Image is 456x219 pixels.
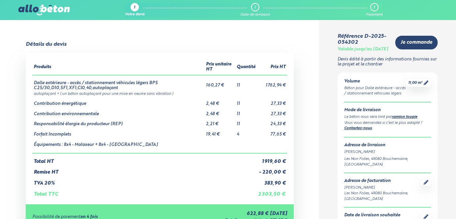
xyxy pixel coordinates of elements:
[32,96,205,106] td: Contribution énergétique
[32,175,257,186] td: TVA 20%
[240,3,270,17] a: 2 Date de livraison
[205,106,235,117] td: 2,48 €
[205,127,235,137] td: 19,41 €
[32,75,205,90] td: Dalle extérieure - accès / stationnement véhicules légers BPS C25/30,D10,SF1,XF1,Cl0,40,autoplaçant
[373,5,375,10] div: 3
[235,59,257,75] th: Quantité
[344,156,431,168] div: Les Non Folies, 49080 Bouchemaine, [GEOGRAPHIC_DATA]
[395,36,438,49] a: Je commande
[337,47,388,52] div: Valable jusqu'au [DATE]
[32,153,257,165] td: Total HT
[80,215,98,219] strong: en 4 fois
[344,149,431,155] div: [PERSON_NAME]
[344,179,421,184] div: Adresse de facturation
[344,185,421,191] div: [PERSON_NAME]
[205,96,235,106] td: 2,48 €
[257,127,287,137] td: 77,65 €
[257,186,287,197] td: 2 303,50 €
[401,40,432,45] span: Je commande
[32,59,205,75] th: Produits
[257,164,287,175] td: - 220,00 €
[134,6,135,10] div: 1
[235,117,257,127] td: 11
[205,117,235,127] td: 2,21 €
[337,33,390,46] div: Référence D-2025-054302
[344,114,431,120] div: Le béton vous sera livré par
[344,127,372,130] a: Contactez-nous
[32,186,257,197] td: Total TTC
[32,106,205,117] td: Contribution environnementale
[254,5,256,10] div: 2
[32,90,287,96] td: autoplaçant + ( un béton autoplaçant pour une mise en oeuvre sans vibration )
[257,59,287,75] th: Prix HT
[257,117,287,127] td: 24,33 €
[205,59,235,75] th: Prix unitaire HT
[344,108,431,113] div: Mode de livraison
[344,191,421,202] div: Les Non Folies, 49080 Bouchemaine, [GEOGRAPHIC_DATA]
[344,85,406,97] div: Béton pour Dalle extérieure - accès / stationnement véhicules légers
[240,13,270,17] div: Date de livraison
[163,211,287,217] div: 622,88 € [DATE]
[344,143,431,148] div: Adresse de livraison
[235,96,257,106] td: 11
[32,127,205,137] td: Forfait Incomplets
[257,175,287,186] td: 383,90 €
[32,117,205,127] td: Responsabilité élargie du producteur (REP)
[344,79,406,84] div: Volume
[205,75,235,90] td: 160,27 €
[32,164,257,175] td: Remise HT
[344,120,431,132] div: Vous vous demandez si c’est le plus adapté ? .
[392,115,417,119] a: camion toupie
[18,5,70,15] img: allobéton
[257,153,287,165] td: 1 919,60 €
[397,193,449,212] iframe: Help widget launcher
[337,57,438,67] p: Devis édité à partir des informations fournies sur le projet et le chantier
[257,75,287,90] td: 1 762,94 €
[257,106,287,117] td: 27,33 €
[366,3,383,17] a: 3 Paiement
[257,96,287,106] td: 27,33 €
[32,137,205,153] td: Équipements : 8x4 - Malaxeur + 8x4 - [GEOGRAPHIC_DATA]
[366,13,383,17] div: Paiement
[235,75,257,90] td: 11
[125,13,145,17] div: Votre devis
[235,106,257,117] td: 11
[344,213,400,218] div: Date de livraison souhaitée
[235,127,257,137] td: 4
[26,41,66,47] div: Détails du devis
[125,3,145,17] a: 1 Votre devis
